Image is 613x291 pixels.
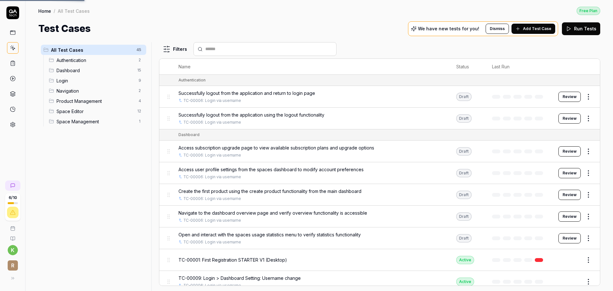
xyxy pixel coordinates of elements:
a: TC-00006: Login via username [184,196,241,202]
span: 15 [135,66,144,74]
button: r [3,255,23,272]
span: Open and interact with the spaces usage statistics menu to verify statistics functionality [178,231,361,238]
div: Draft [456,147,472,156]
tr: TC-00001: First Registration STARTER V1 (Desktop)Active [159,249,600,271]
div: Draft [456,212,472,221]
div: Draft [456,93,472,101]
button: Review [558,92,581,102]
div: Drag to reorderAuthentication2 [46,55,146,65]
span: All Test Cases [51,47,132,53]
span: 2 [136,87,144,95]
div: / [54,8,55,14]
button: Review [558,190,581,200]
div: Draft [456,114,472,123]
span: Product Management [57,98,135,104]
span: Navigate to the dashboard overview page and verify overview functionality is accessible [178,210,367,216]
a: TC-00006: Login via username [184,119,241,125]
span: 1 [136,118,144,125]
div: Active [456,278,474,286]
div: Authentication [178,77,206,83]
div: Draft [456,234,472,242]
span: Successfully logout from the application using the logout functionality [178,111,324,118]
tr: Create the first product using the create product functionality from the main dashboardTC-00006: ... [159,184,600,206]
div: Draft [456,169,472,177]
a: Documentation [3,231,23,241]
tr: Successfully logout from the application and return to login pageTC-00006: Login via usernameDraf... [159,86,600,108]
th: Name [172,59,450,75]
button: Review [558,113,581,124]
h1: Test Cases [38,21,91,36]
button: Free Plan [577,6,600,15]
a: TC-00006: Login via username [184,218,241,223]
tr: Access user profile settings from the spaces dashboard to modify account preferencesTC-00006: Log... [159,162,600,184]
button: Review [558,146,581,157]
span: r [8,260,18,271]
span: Add Test Case [523,26,551,32]
th: Last Run [486,59,552,75]
span: Space Management [57,118,135,125]
button: Filters [159,43,191,56]
div: Free Plan [577,7,600,15]
a: Home [38,8,51,14]
a: TC-00006: Login via username [184,152,241,158]
button: Add Test Case [511,24,555,34]
th: Status [450,59,486,75]
button: Review [558,233,581,243]
div: Draft [456,191,472,199]
span: TC-00001: First Registration STARTER V1 (Desktop) [178,257,287,263]
span: 9 [136,77,144,84]
button: k [8,245,18,255]
span: TC-00009: Login > Dashboard Setting: Username change [178,275,301,281]
div: Drag to reorderSpace Management1 [46,116,146,126]
div: Active [456,256,474,264]
div: Drag to reorderNavigation2 [46,86,146,96]
span: Successfully logout from the application and return to login page [178,90,315,96]
div: Drag to reorderSpace Editor12 [46,106,146,116]
span: Authentication [57,57,135,64]
span: Access subscription upgrade page to view available subscription plans and upgrade options [178,144,374,151]
button: Dismiss [486,24,509,34]
a: TC-00006: Login via username [184,174,241,180]
tr: Navigate to the dashboard overview page and verify overview functionality is accessibleTC-00006: ... [159,206,600,227]
span: 45 [134,46,144,54]
span: Dashboard [57,67,133,74]
tr: Open and interact with the spaces usage statistics menu to verify statistics functionalityTC-0000... [159,227,600,249]
span: Create the first product using the create product functionality from the main dashboard [178,188,361,195]
div: Drag to reorderDashboard15 [46,65,146,75]
div: Dashboard [178,132,200,138]
a: TC-00006: Login via username [184,98,241,103]
button: Review [558,211,581,222]
span: Login [57,77,135,84]
a: Book a call with us [3,221,23,231]
a: TC-00006: Login via username [184,283,241,288]
div: Drag to reorderLogin9 [46,75,146,86]
a: New conversation [5,180,20,191]
span: 2 [136,56,144,64]
p: We have new tests for you! [418,27,479,31]
span: 6 / 10 [9,196,17,200]
a: TC-00006: Login via username [184,239,241,245]
span: 12 [135,107,144,115]
div: Drag to reorderProduct Management4 [46,96,146,106]
span: Navigation [57,88,135,94]
tr: Successfully logout from the application using the logout functionalityTC-00006: Login via userna... [159,108,600,129]
div: All Test Cases [58,8,90,14]
button: Review [558,168,581,178]
span: Space Editor [57,108,133,115]
button: Run Tests [562,22,600,35]
span: 4 [136,97,144,105]
span: Access user profile settings from the spaces dashboard to modify account preferences [178,166,364,173]
tr: Access subscription upgrade page to view available subscription plans and upgrade optionsTC-00006... [159,141,600,162]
